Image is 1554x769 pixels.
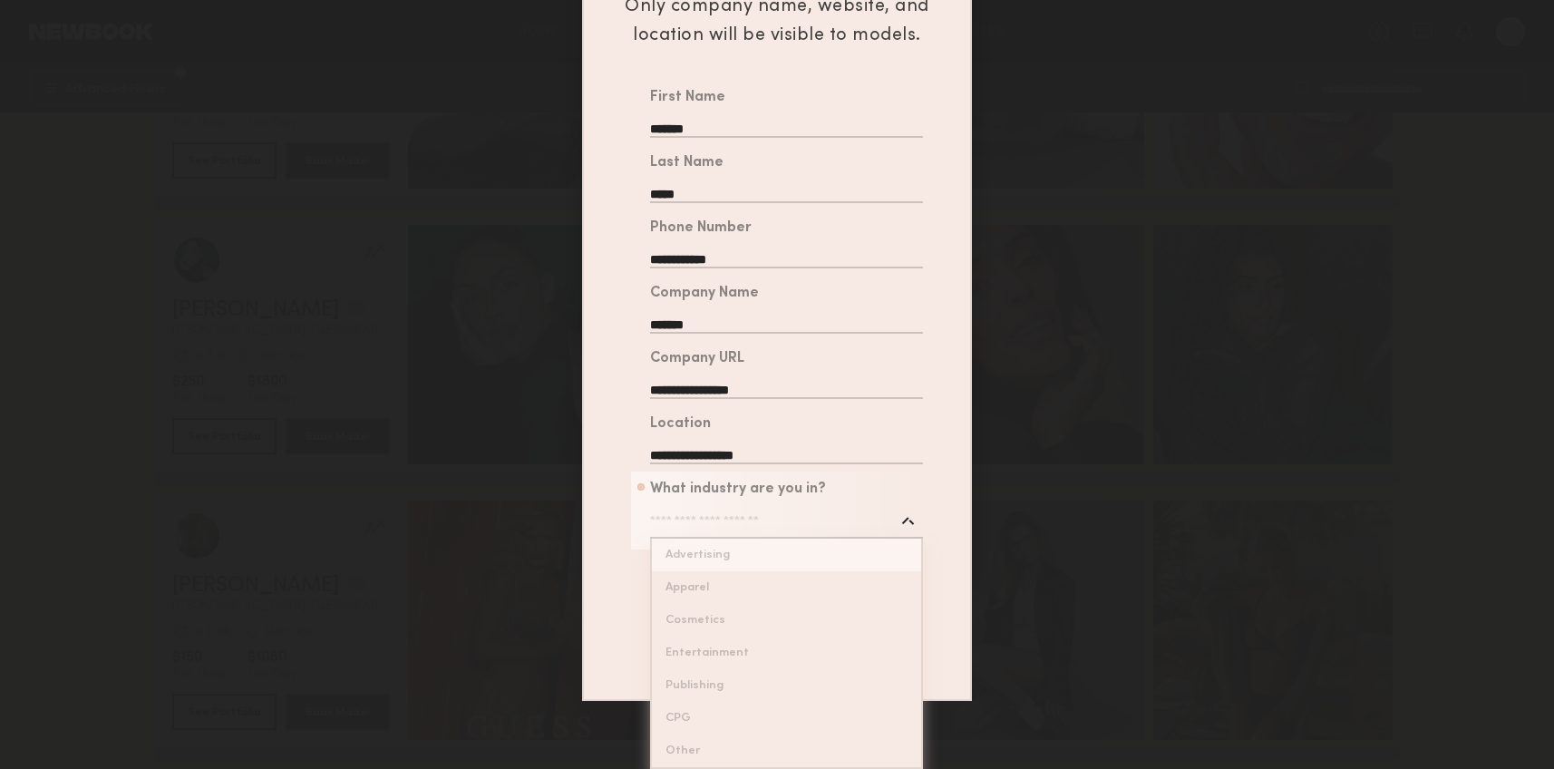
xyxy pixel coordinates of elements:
div: Company URL [650,352,744,366]
div: Company Name [650,287,759,301]
div: Advertising [652,539,921,571]
div: Cosmetics [652,604,921,637]
div: Entertainment [652,637,921,669]
div: Last Name [650,156,724,170]
div: First Name [650,91,725,105]
div: Other [652,735,921,767]
div: Publishing [652,669,921,702]
div: Phone Number [650,221,752,236]
div: What industry are you in? [650,482,826,497]
div: CPG [652,702,921,735]
div: Location [650,417,711,432]
div: Apparel [652,571,921,604]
